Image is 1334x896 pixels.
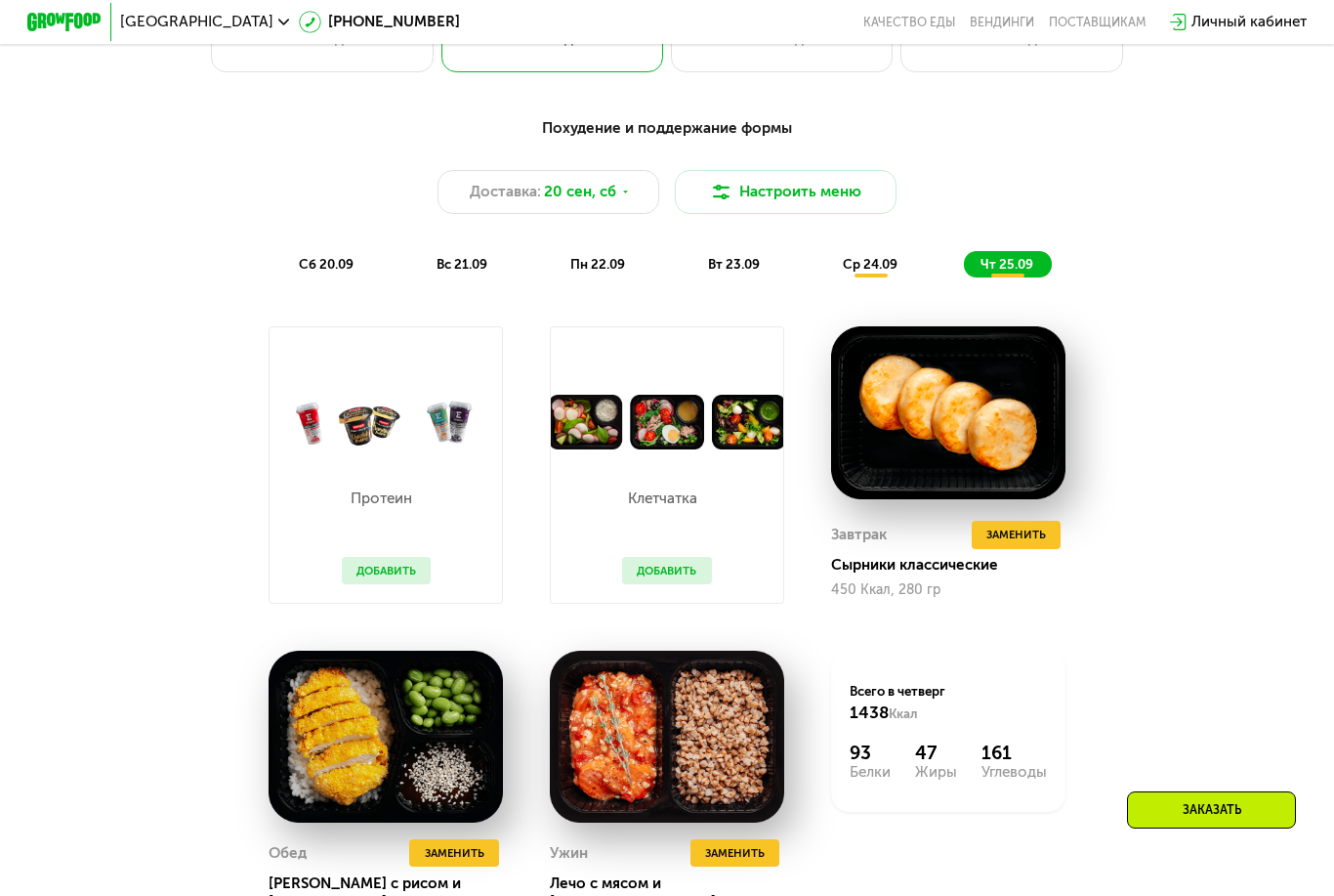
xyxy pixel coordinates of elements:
div: поставщикам [1049,15,1146,29]
span: сб 20.09 [299,257,354,272]
span: Доставка: [470,181,541,203]
span: чт 25.09 [980,257,1033,272]
span: 20 сен, сб [544,181,616,203]
span: Заменить [986,526,1046,544]
a: Вендинги [970,15,1034,29]
button: Заменить [690,839,779,867]
div: 93 [850,743,891,765]
div: Всего в четверг [850,683,1047,724]
div: 450 Ккал, 280 гр [831,582,1065,598]
button: Заменить [972,521,1061,548]
div: Белки [850,765,891,780]
button: Настроить меню [675,170,897,215]
div: Завтрак [831,521,887,548]
a: [PHONE_NUMBER] [299,11,460,33]
div: Обед [269,839,307,867]
div: 47 [915,743,957,765]
span: 1438 [850,703,889,722]
div: Углеводы [981,765,1047,780]
span: вс 21.09 [437,257,487,272]
div: Похудение и поддержание формы [118,117,1215,141]
span: пн 22.09 [570,257,625,272]
span: вт 23.09 [708,257,760,272]
span: ср 24.09 [843,257,897,272]
div: Сырники классические [831,556,1081,575]
button: Заменить [409,839,498,867]
div: Личный кабинет [1191,11,1307,33]
div: Заказать [1127,791,1296,829]
button: Добавить [622,557,711,584]
button: Добавить [342,557,431,584]
a: Качество еды [863,15,955,29]
span: Заменить [425,844,484,863]
div: 161 [981,743,1047,765]
span: [GEOGRAPHIC_DATA] [120,15,273,29]
span: Заменить [705,844,765,863]
div: Жиры [915,765,957,780]
div: Ужин [550,839,588,867]
p: Протеин [342,491,422,506]
p: Клетчатка [622,491,702,506]
span: Ккал [889,706,918,721]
